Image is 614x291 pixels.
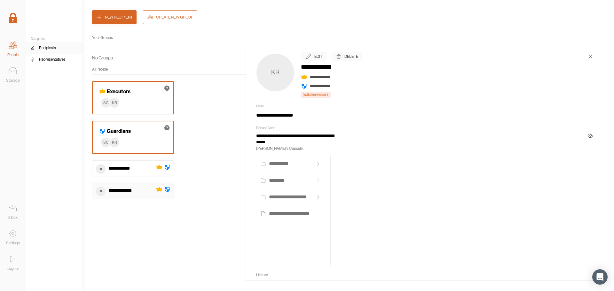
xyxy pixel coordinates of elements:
h4: Guardians [107,128,131,134]
button: Create New Group [143,10,197,24]
div: Inbox [8,214,18,221]
div: No Groups [92,53,113,62]
div: Your Groups [92,34,246,41]
div: All People [92,66,246,73]
div: Storage [6,77,20,84]
div: Create New Group [156,14,193,20]
div: New Recipient [105,14,133,20]
div: SC [101,137,111,148]
div: People [7,52,19,58]
div: SC [101,98,111,108]
div: KR [256,53,295,92]
div: Email [256,104,594,108]
h4: Executors [107,88,130,95]
div: Invitation was sent [301,92,331,98]
div: Delete [344,53,358,60]
div: Representatives [39,56,66,63]
div: Logout [7,265,19,272]
button: Delete [332,52,362,61]
div: KR [109,98,120,108]
div: Edit [314,53,322,60]
div: Release Code [256,126,594,130]
div: Recipients [39,45,56,51]
div: History [256,272,594,278]
div: Open Intercom Messenger [592,269,608,285]
a: Recipients [26,42,82,54]
button: Edit [301,52,327,61]
a: Representatives [26,54,82,65]
button: New Recipient [92,10,137,24]
div: KR [109,137,120,148]
div: Categories [26,37,82,41]
div: [PERSON_NAME]'s Capsule [256,145,594,152]
div: Settings [6,240,20,246]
